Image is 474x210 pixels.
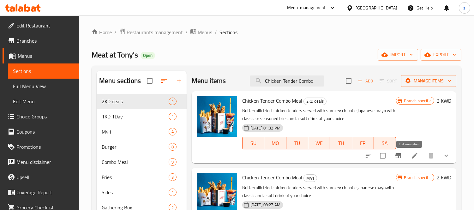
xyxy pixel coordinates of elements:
span: Edit Restaurant [16,22,74,29]
span: Restaurants management [127,28,183,36]
span: 8 [169,144,176,150]
button: WE [308,137,330,149]
button: Add section [171,73,187,88]
button: show more [439,148,454,163]
li: / [185,28,188,36]
button: Branch-specific-item [391,148,406,163]
div: Burger [102,143,169,151]
button: Manage items [401,75,456,87]
div: items [169,143,177,151]
div: Combo Meal9 [97,154,187,170]
span: 4 [169,129,176,135]
a: Upsell [3,170,79,185]
a: Branches [3,33,79,48]
span: Menus [198,28,212,36]
div: Sides1 [97,185,187,200]
span: 1 [169,189,176,195]
span: Menus [18,52,74,60]
span: Add item [355,76,375,86]
div: Fries3 [97,170,187,185]
a: Promotions [3,139,79,154]
span: s [463,4,465,11]
div: 1KD 1Day1 [97,109,187,124]
li: / [114,28,117,36]
span: TU [289,139,306,148]
span: Meat at Tony's [92,48,138,62]
span: Select section first [375,76,401,86]
span: FR [355,139,371,148]
span: 1 [169,114,176,120]
button: Add [355,76,375,86]
span: Branch specific [401,98,434,104]
div: Open [141,52,155,59]
h2: Menu sections [99,76,141,86]
span: 2KD deals [102,98,169,105]
span: TH [333,139,349,148]
a: Menu disclaimer [3,154,79,170]
span: Edit Menu [13,98,74,105]
span: export [426,51,456,59]
div: Burger8 [97,139,187,154]
input: search [250,75,324,87]
svg: Show Choices [442,152,450,159]
span: 4 [169,99,176,105]
a: Coverage Report [3,185,79,200]
span: Choice Groups [16,113,74,120]
button: TH [330,137,352,149]
a: Full Menu View [8,79,79,94]
button: SU [242,137,264,149]
li: / [215,28,217,36]
a: Choice Groups [3,109,79,124]
div: 2KD deals4 [97,94,187,109]
span: Select section [342,74,355,87]
a: Edit Restaurant [3,18,79,33]
span: Coupons [16,128,74,135]
button: FR [352,137,374,149]
span: WE [311,139,327,148]
p: Buttermilk fried chicken tenders served with smokey chipotle Japanese mayo with classic or season... [242,107,396,123]
div: [GEOGRAPHIC_DATA] [356,4,397,11]
span: [DATE] 01:32 PM [248,125,283,131]
span: M41 [304,175,317,182]
h2: Menu items [192,76,226,86]
span: Select to update [376,149,389,162]
span: Sort sections [156,73,171,88]
div: M41 [303,174,317,182]
span: Fries [102,173,169,181]
span: Chicken Tender Combo Meal [242,173,302,182]
img: Chicken Tender Combo Meal [197,96,237,137]
span: SA [376,139,393,148]
span: Menu disclaimer [16,158,74,166]
span: Sections [13,67,74,75]
button: export [421,49,461,61]
div: M41 [102,128,169,135]
span: Manage items [406,77,451,85]
nav: breadcrumb [92,28,461,36]
a: Coupons [3,124,79,139]
span: 3 [169,174,176,180]
button: MO [264,137,286,149]
button: TU [286,137,308,149]
span: Branches [16,37,74,45]
p: Buttermilk fried chicken tenders served with smokey chipotle japanese mayowith classic and a soft... [242,184,396,200]
a: Sections [8,63,79,79]
span: Chicken Tender Combo Meal [242,96,302,105]
button: SA [374,137,396,149]
span: Sides [102,189,169,196]
span: [DATE] 09:27 AM [248,202,283,208]
span: import [383,51,413,59]
span: Sections [219,28,237,36]
span: 9 [169,159,176,165]
span: 1KD 1Day [102,113,169,120]
span: 2KD deals [304,98,326,105]
h6: 2 KWD [437,96,451,105]
span: Coverage Report [16,189,74,196]
div: items [169,173,177,181]
span: Promotions [16,143,74,151]
div: items [169,98,177,105]
span: Combo Meal [102,158,169,166]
